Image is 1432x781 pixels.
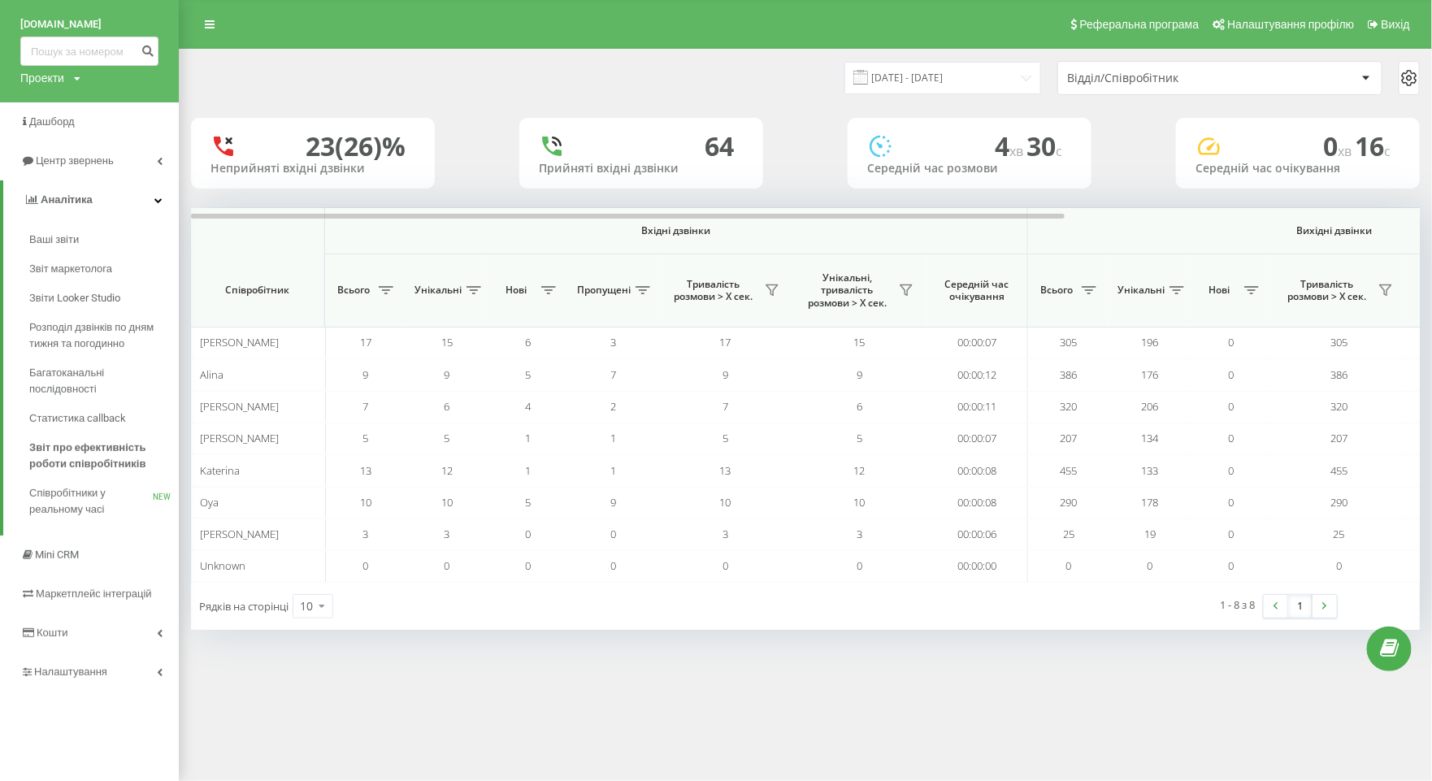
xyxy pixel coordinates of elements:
[611,367,617,382] span: 7
[29,410,126,427] span: Статистика callback
[1142,335,1159,349] span: 196
[29,290,120,306] span: Звіти Looker Studio
[1323,128,1355,163] span: 0
[526,463,532,478] span: 1
[1330,495,1347,510] span: 290
[441,495,453,510] span: 10
[414,284,462,297] span: Унікальні
[801,271,894,310] span: Унікальні, тривалість розмови > Х сек.
[867,162,1072,176] div: Середній час розмови
[360,335,371,349] span: 17
[1334,527,1345,541] span: 25
[1330,431,1347,445] span: 207
[1144,527,1156,541] span: 19
[445,558,450,573] span: 0
[1061,495,1078,510] span: 290
[526,335,532,349] span: 6
[205,284,310,297] span: Співробітник
[1330,463,1347,478] span: 455
[926,454,1028,486] td: 00:00:08
[29,284,179,313] a: Звіти Looker Studio
[1199,284,1239,297] span: Нові
[300,598,313,614] div: 10
[926,550,1028,582] td: 00:00:00
[720,495,731,510] span: 10
[526,367,532,382] span: 5
[200,495,219,510] span: Oya
[367,224,985,237] span: Вхідні дзвінки
[441,463,453,478] span: 12
[29,319,171,352] span: Розподіл дзвінків по дням тижня та погодинно
[360,495,371,510] span: 10
[29,479,179,524] a: Співробітники у реальному часіNEW
[1142,399,1159,414] span: 206
[611,335,617,349] span: 3
[1355,128,1391,163] span: 16
[1063,527,1074,541] span: 25
[857,527,862,541] span: 3
[29,254,179,284] a: Звіт маркетолога
[1280,278,1373,303] span: Тривалість розмови > Х сек.
[200,463,240,478] span: Katerina
[1288,595,1313,618] a: 1
[611,399,617,414] span: 2
[926,327,1028,358] td: 00:00:07
[1067,72,1261,85] div: Відділ/Співробітник
[29,440,171,472] span: Звіт про ефективність роботи співробітників
[29,261,112,277] span: Звіт маркетолога
[926,391,1028,423] td: 00:00:11
[526,495,532,510] span: 5
[1229,463,1235,478] span: 0
[1061,463,1078,478] span: 455
[29,433,179,479] a: Звіт про ефективність роботи співробітників
[29,404,179,433] a: Статистика callback
[29,365,171,397] span: Багатоканальні послідовності
[20,37,158,66] input: Пошук за номером
[526,527,532,541] span: 0
[854,495,866,510] span: 10
[1061,335,1078,349] span: 305
[854,335,866,349] span: 15
[1227,18,1354,31] span: Налаштування профілю
[200,367,223,382] span: Alina
[1229,367,1235,382] span: 0
[611,495,617,510] span: 9
[37,627,67,639] span: Кошти
[720,335,731,349] span: 17
[29,232,79,248] span: Ваші звіти
[200,558,245,573] span: Unknown
[1080,18,1200,31] span: Реферальна програма
[363,527,369,541] span: 3
[29,485,153,518] span: Співробітники у реальному часі
[611,431,617,445] span: 1
[363,399,369,414] span: 7
[1229,527,1235,541] span: 0
[995,128,1026,163] span: 4
[306,131,406,162] div: 23 (26)%
[1009,142,1026,160] span: хв
[1036,284,1077,297] span: Всього
[526,399,532,414] span: 4
[723,431,728,445] span: 5
[1229,495,1235,510] span: 0
[1229,399,1235,414] span: 0
[445,431,450,445] span: 5
[210,162,415,176] div: Неприйняті вхідні дзвінки
[36,588,152,600] span: Маркетплейс інтеграцій
[36,154,114,167] span: Центр звернень
[200,431,279,445] span: [PERSON_NAME]
[200,527,279,541] span: [PERSON_NAME]
[496,284,536,297] span: Нові
[926,518,1028,550] td: 00:00:06
[723,527,728,541] span: 3
[199,599,289,614] span: Рядків на сторінці
[611,463,617,478] span: 1
[200,399,279,414] span: [PERSON_NAME]
[363,431,369,445] span: 5
[1026,128,1062,163] span: 30
[926,423,1028,454] td: 00:00:07
[854,463,866,478] span: 12
[705,131,734,162] div: 64
[539,162,744,176] div: Прийняті вхідні дзвінки
[526,431,532,445] span: 1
